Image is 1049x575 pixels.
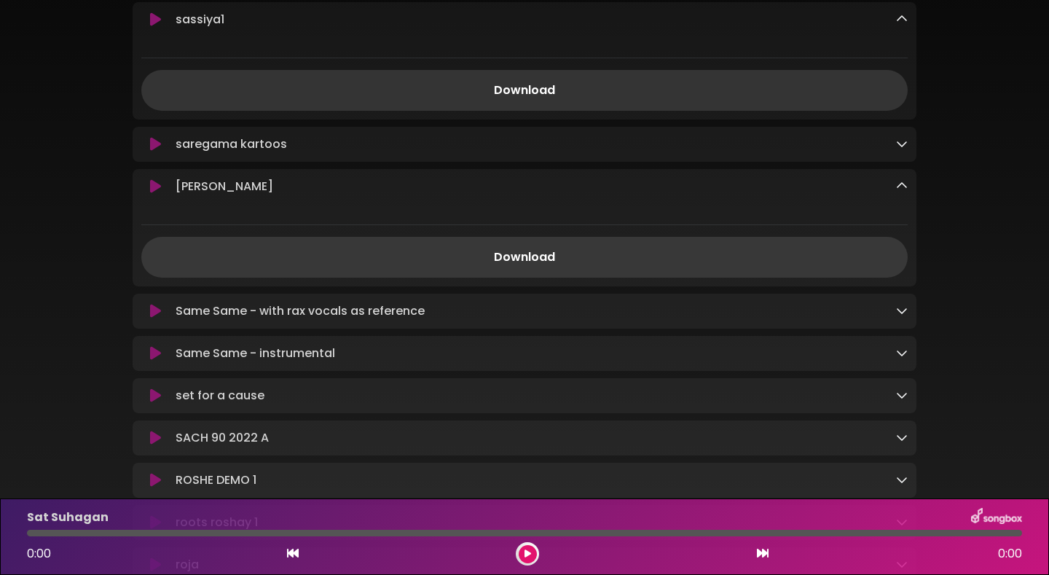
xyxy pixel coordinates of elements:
p: Same Same - with rax vocals as reference [176,302,425,320]
p: Same Same - instrumental [176,345,335,362]
a: Download [141,237,908,278]
p: Sat Suhagan [27,509,109,526]
p: SACH 90 2022 A [176,429,269,447]
p: sassiya1 [176,11,224,28]
a: Download [141,70,908,111]
p: [PERSON_NAME] [176,178,273,195]
p: saregama kartoos [176,136,287,153]
span: 0:00 [27,545,51,562]
p: ROSHE DEMO 1 [176,472,256,489]
img: songbox-logo-white.png [971,508,1022,527]
p: set for a cause [176,387,264,404]
span: 0:00 [998,545,1022,563]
